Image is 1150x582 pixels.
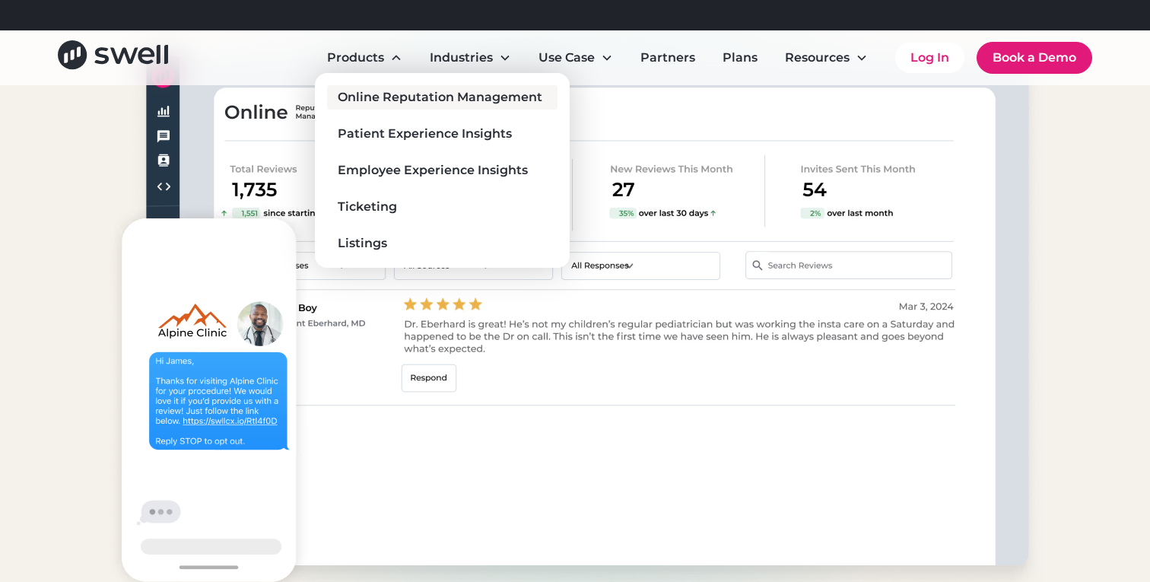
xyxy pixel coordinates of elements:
div: Use Case [538,49,595,67]
div: Resources [773,43,880,73]
a: home [58,40,168,75]
div: Patient Experience Insights [338,125,512,143]
div: Use Case [526,43,625,73]
a: Patient Experience Insights [327,122,557,146]
div: Products [315,43,415,73]
div: Listings [338,234,387,253]
div: Products [327,49,384,67]
a: Log In [895,43,964,73]
a: Online Reputation Management [327,85,557,110]
div: Industries [418,43,523,73]
a: Ticketing [327,195,557,219]
div: Online Reputation Management [338,88,542,107]
a: Employee Experience Insights [327,158,557,183]
iframe: Chat Widget [882,418,1150,582]
div: Ticketing [338,198,397,216]
a: Partners [628,43,707,73]
a: Book a Demo [977,42,1092,74]
a: Plans [710,43,770,73]
a: Listings [327,231,557,256]
div: Resources [785,49,850,67]
nav: Products [315,73,569,268]
div: Industries [430,49,493,67]
div: Employee Experience Insights [338,161,528,180]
